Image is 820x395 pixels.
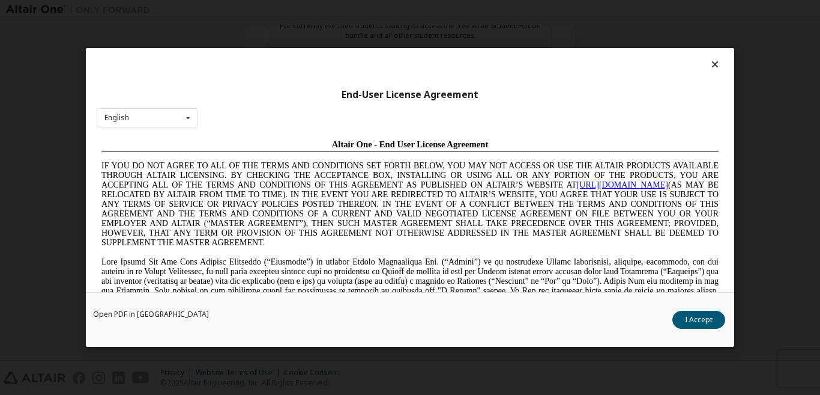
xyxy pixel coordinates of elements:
div: English [104,114,129,121]
button: I Accept [672,311,725,329]
a: [URL][DOMAIN_NAME] [480,46,571,55]
span: IF YOU DO NOT AGREE TO ALL OF THE TERMS AND CONDITIONS SET FORTH BELOW, YOU MAY NOT ACCESS OR USE... [5,26,622,112]
div: End-User License Agreement [97,89,723,101]
span: Lore Ipsumd Sit Ame Cons Adipisc Elitseddo (“Eiusmodte”) in utlabor Etdolo Magnaaliqua Eni. (“Adm... [5,123,622,209]
span: Altair One - End User License Agreement [235,5,392,14]
a: Open PDF in [GEOGRAPHIC_DATA] [93,311,209,318]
